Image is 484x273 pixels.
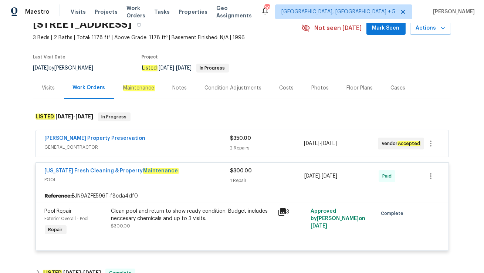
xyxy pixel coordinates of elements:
button: Mark Seen [366,21,406,35]
span: Vendor [382,140,423,147]
div: Work Orders [73,84,105,91]
div: 1 Repair [230,177,305,184]
span: [DATE] [159,65,175,71]
span: Projects [95,8,118,16]
h2: [STREET_ADDRESS] [33,21,132,28]
span: - [56,114,94,119]
span: [DATE] [311,223,327,229]
span: Work Orders [126,4,145,19]
div: Floor Plans [347,84,373,92]
b: Reference: [45,192,72,200]
div: LISTED [DATE]-[DATE]In Progress [33,105,451,129]
span: - [304,140,337,147]
div: 202 [264,4,270,12]
span: [DATE] [321,141,337,146]
em: Maintenance [123,85,155,91]
span: Properties [179,8,207,16]
div: Costs [280,84,294,92]
span: Paid [382,172,395,180]
a: [US_STATE] Fresh Cleaning & PropertyMaintenance [45,168,179,174]
span: [DATE] [33,65,49,71]
span: Mark Seen [372,24,400,33]
span: - [159,65,192,71]
span: [DATE] [176,65,192,71]
div: Clean pool and return to show ready condition. Budget includes neccesary chemicals and up to 3 vi... [111,208,273,222]
span: GENERAL_CONTRACTOR [45,144,230,151]
button: Copy Address [132,18,145,31]
div: Photos [312,84,329,92]
span: Repair [45,226,66,233]
span: [DATE] [76,114,94,119]
span: - [304,172,337,180]
span: Pool Repair [45,209,72,214]
span: Maestro [25,8,50,16]
em: Maintenance [143,168,179,174]
span: Geo Assignments [216,4,252,19]
span: Not seen [DATE] [315,24,362,32]
span: In Progress [99,113,130,121]
div: Notes [173,84,187,92]
span: $350.00 [230,136,251,141]
span: Actions [416,24,445,33]
span: Exterior Overall - Pool [45,216,89,221]
span: [PERSON_NAME] [430,8,475,16]
span: [DATE] [56,114,74,119]
div: Visits [42,84,55,92]
button: Actions [410,21,451,35]
span: POOL [45,176,230,183]
div: 3 [278,208,307,216]
div: BJN9AZFE596T-f8cda4df0 [36,189,449,203]
em: LISTED [35,114,55,119]
em: Listed [142,65,158,71]
span: Tasks [154,9,170,14]
div: Cases [391,84,406,92]
em: Accepted [397,141,420,146]
span: $300.00 [111,224,131,228]
span: [GEOGRAPHIC_DATA], [GEOGRAPHIC_DATA] + 5 [281,8,395,16]
span: [DATE] [304,141,319,146]
a: [PERSON_NAME] Property Preservation [45,136,146,141]
span: Approved by [PERSON_NAME] on [311,209,365,229]
span: Last Visit Date [33,55,66,59]
div: 2 Repairs [230,144,304,152]
span: [DATE] [304,173,320,179]
span: Visits [71,8,86,16]
span: Project [142,55,158,59]
span: Complete [381,210,406,217]
span: [DATE] [322,173,337,179]
div: Condition Adjustments [205,84,262,92]
span: $300.00 [230,168,252,173]
span: In Progress [197,66,228,70]
div: by [PERSON_NAME] [33,64,102,73]
span: 3 Beds | 2 Baths | Total: 1178 ft² | Above Grade: 1178 ft² | Basement Finished: N/A | 1996 [33,34,301,41]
